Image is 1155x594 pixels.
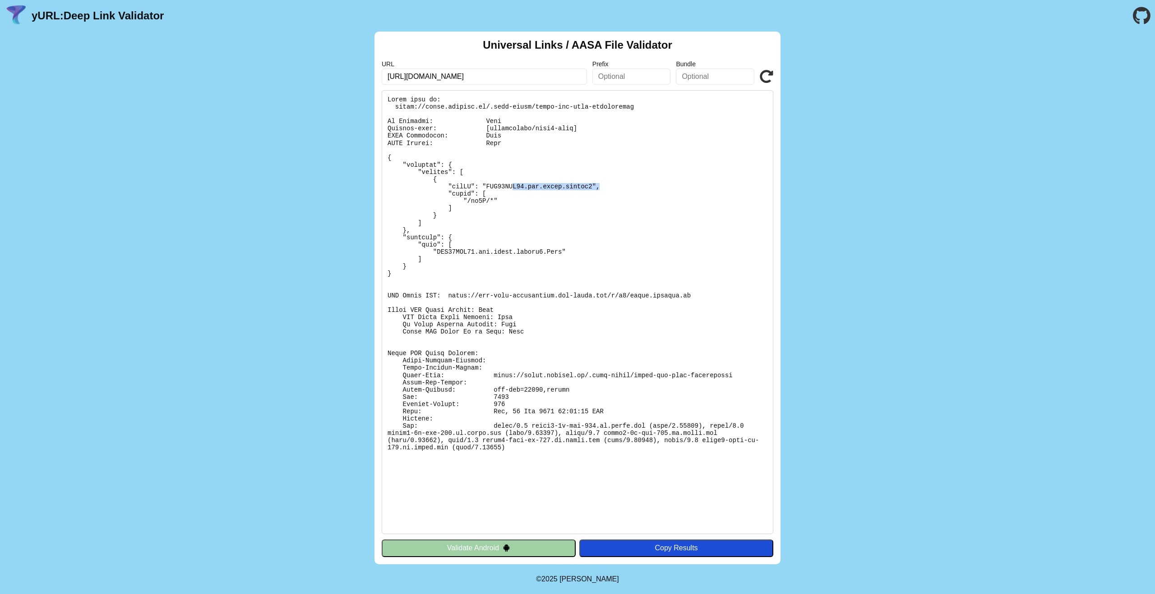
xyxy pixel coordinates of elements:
[592,69,671,85] input: Optional
[676,60,754,68] label: Bundle
[503,544,510,552] img: droidIcon.svg
[592,60,671,68] label: Prefix
[559,575,619,583] a: Michael Ibragimchayev's Personal Site
[579,539,773,557] button: Copy Results
[32,9,164,22] a: yURL:Deep Link Validator
[5,4,28,27] img: yURL Logo
[676,69,754,85] input: Optional
[382,539,576,557] button: Validate Android
[382,69,587,85] input: Required
[584,544,769,552] div: Copy Results
[382,90,773,534] pre: Lorem ipsu do: sitam://conse.adipisc.el/.sedd-eiusm/tempo-inc-utla-etdoloremag Al Enimadmi: Veni ...
[536,564,619,594] footer: ©
[483,39,672,51] h2: Universal Links / AASA File Validator
[541,575,558,583] span: 2025
[382,60,587,68] label: URL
